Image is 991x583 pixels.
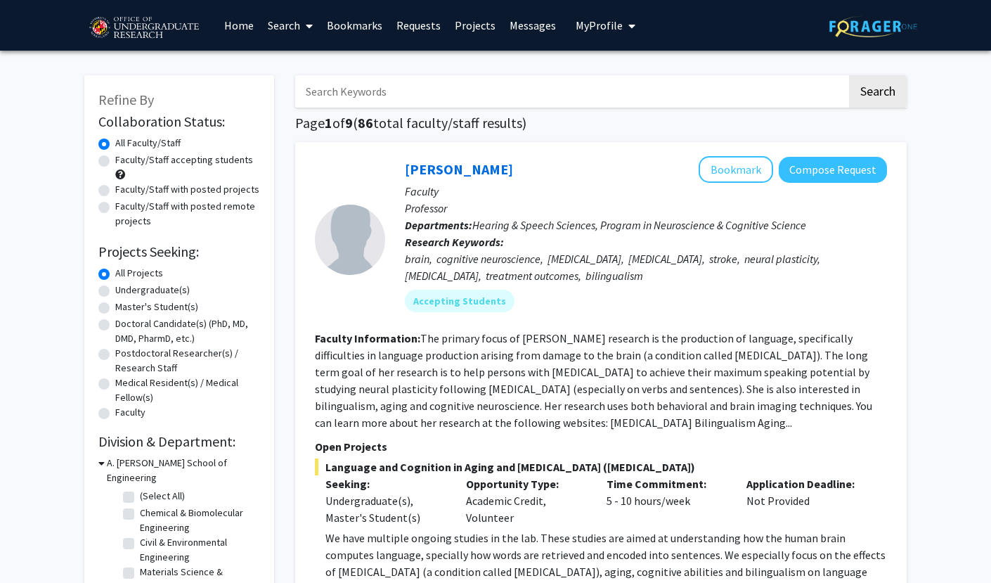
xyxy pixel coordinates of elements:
div: Academic Credit, Volunteer [455,475,596,526]
a: Requests [389,1,448,50]
label: Undergraduate(s) [115,283,190,297]
label: Civil & Environmental Engineering [140,535,257,565]
label: Faculty/Staff accepting students [115,153,253,167]
p: Application Deadline: [746,475,866,492]
p: Opportunity Type: [466,475,585,492]
button: Compose Request to Yasmeen Faroqi-Shah [779,157,887,183]
b: Research Keywords: [405,235,504,249]
b: Faculty Information: [315,331,420,345]
span: My Profile [576,18,623,32]
img: ForagerOne Logo [829,15,917,37]
p: Professor [405,200,887,217]
h2: Projects Seeking: [98,243,260,260]
h2: Collaboration Status: [98,113,260,130]
label: Faculty/Staff with posted remote projects [115,199,260,229]
label: All Faculty/Staff [115,136,181,150]
label: Faculty [115,405,145,420]
button: Search [849,75,907,108]
label: (Select All) [140,489,185,504]
span: Language and Cognition in Aging and [MEDICAL_DATA] ([MEDICAL_DATA]) [315,459,887,475]
p: Open Projects [315,438,887,455]
mat-chip: Accepting Students [405,290,514,312]
span: 9 [345,114,353,132]
label: Chemical & Biomolecular Engineering [140,506,257,535]
input: Search Keywords [295,75,847,108]
label: All Projects [115,266,163,281]
a: Home [217,1,261,50]
span: Hearing & Speech Sciences, Program in Neuroscience & Cognitive Science [472,218,806,232]
a: Messages [503,1,563,50]
fg-read-more: The primary focus of [PERSON_NAME] research is the production of language, specifically difficult... [315,331,872,430]
span: 1 [325,114,332,132]
label: Postdoctoral Researcher(s) / Research Staff [115,346,260,376]
a: Projects [448,1,503,50]
h2: Division & Department: [98,433,260,450]
a: Bookmarks [320,1,389,50]
a: Search [261,1,320,50]
label: Medical Resident(s) / Medical Fellow(s) [115,376,260,405]
span: Refine By [98,91,154,108]
label: Doctoral Candidate(s) (PhD, MD, DMD, PharmD, etc.) [115,316,260,346]
div: Undergraduate(s), Master's Student(s) [325,492,445,526]
button: Add Yasmeen Faroqi-Shah to Bookmarks [699,156,773,183]
h3: A. [PERSON_NAME] School of Engineering [107,456,260,485]
div: 5 - 10 hours/week [596,475,737,526]
div: Not Provided [736,475,876,526]
iframe: Chat [11,520,60,572]
img: University of Maryland Logo [84,11,203,46]
p: Time Commitment: [607,475,726,492]
b: Departments: [405,218,472,232]
a: [PERSON_NAME] [405,160,513,178]
p: Seeking: [325,475,445,492]
h1: Page of ( total faculty/staff results) [295,115,907,132]
span: 86 [358,114,373,132]
label: Faculty/Staff with posted projects [115,182,259,197]
label: Master's Student(s) [115,300,198,314]
div: brain, cognitive neuroscience, [MEDICAL_DATA], [MEDICAL_DATA], stroke, neural plasticity, [MEDICA... [405,250,887,284]
p: Faculty [405,183,887,200]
